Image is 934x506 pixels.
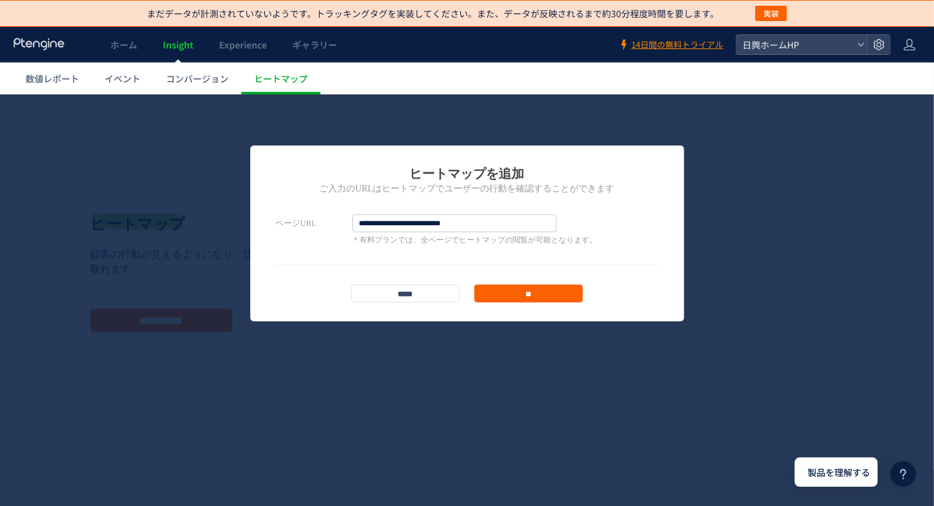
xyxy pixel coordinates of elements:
a: 14日間の無料トライアル [619,39,723,51]
p: まだデータが計測されていないようです。トラッキングタグを実装してください。また、データが反映されるまで約30分程度時間を要します。 [147,7,719,20]
span: Insight [163,38,193,51]
span: コンバージョン [166,72,229,85]
span: 14日間の無料トライアル [631,39,723,51]
span: ギャラリー [292,38,337,51]
p: ＊有料プランでは、全ページでヒートマップの閲覧が可能となります。 [352,140,598,151]
span: 数値レポート [26,72,79,85]
span: 実装 [764,6,779,21]
h2: ご入力のURLはヒートマップでユーザーの行動を確認することができます [276,88,659,101]
span: 日興ホームHP [739,35,852,54]
h1: ヒートマップを追加 [276,70,659,88]
label: ページURL [276,120,352,138]
span: ホーム [110,38,137,51]
button: 実装 [755,6,787,21]
span: ヒートマップ [254,72,308,85]
span: イベント [105,72,140,85]
span: 製品を理解する [808,466,870,479]
span: Experience [219,38,267,51]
